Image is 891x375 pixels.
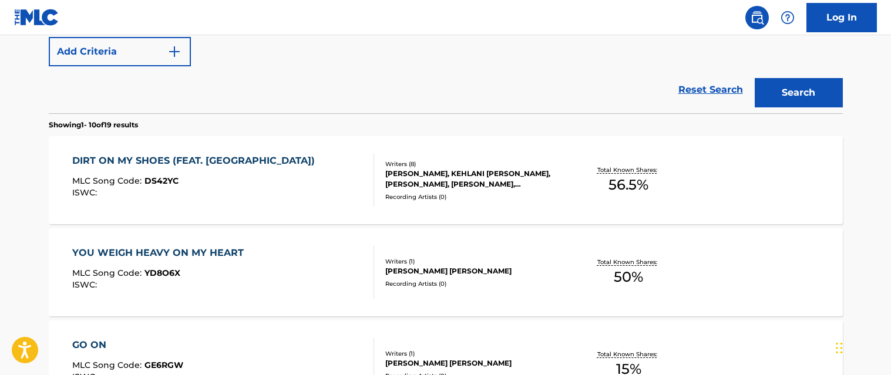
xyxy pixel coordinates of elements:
div: [PERSON_NAME] [PERSON_NAME] [385,358,563,369]
button: Add Criteria [49,37,191,66]
span: DS42YC [144,175,179,186]
div: [PERSON_NAME], KEHLANI [PERSON_NAME], [PERSON_NAME], [PERSON_NAME], [PERSON_NAME] [PERSON_NAME] [... [385,168,563,190]
iframe: Chat Widget [832,319,891,375]
a: DIRT ON MY SHOES (FEAT. [GEOGRAPHIC_DATA])MLC Song Code:DS42YCISWC:Writers (8)[PERSON_NAME], KEHL... [49,136,843,224]
img: 9d2ae6d4665cec9f34b9.svg [167,45,181,59]
div: Writers ( 1 ) [385,257,563,266]
img: MLC Logo [14,9,59,26]
span: 56.5 % [608,174,648,195]
a: Public Search [745,6,769,29]
a: Log In [806,3,877,32]
div: [PERSON_NAME] [PERSON_NAME] [385,266,563,276]
span: GE6RGW [144,360,183,370]
div: YOU WEIGH HEAVY ON MY HEART [72,246,250,260]
p: Total Known Shares: [597,350,660,359]
div: Drag [836,330,843,366]
p: Total Known Shares: [597,258,660,266]
p: Total Known Shares: [597,165,660,174]
div: Help [776,6,799,29]
div: Writers ( 8 ) [385,160,563,168]
span: YD8O6X [144,268,180,278]
span: MLC Song Code : [72,360,144,370]
div: DIRT ON MY SHOES (FEAT. [GEOGRAPHIC_DATA]) [72,154,321,168]
p: Showing 1 - 10 of 19 results [49,120,138,130]
span: ISWC : [72,279,100,290]
span: ISWC : [72,187,100,198]
div: Recording Artists ( 0 ) [385,279,563,288]
div: GO ON [72,338,183,352]
img: search [750,11,764,25]
div: Writers ( 1 ) [385,349,563,358]
div: Recording Artists ( 0 ) [385,192,563,201]
a: YOU WEIGH HEAVY ON MY HEARTMLC Song Code:YD8O6XISWC:Writers (1)[PERSON_NAME] [PERSON_NAME]Recordi... [49,228,843,316]
button: Search [755,78,843,107]
span: 50 % [614,266,643,288]
img: help [781,11,795,25]
span: MLC Song Code : [72,268,144,278]
a: Reset Search [673,77,749,103]
span: MLC Song Code : [72,175,144,186]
